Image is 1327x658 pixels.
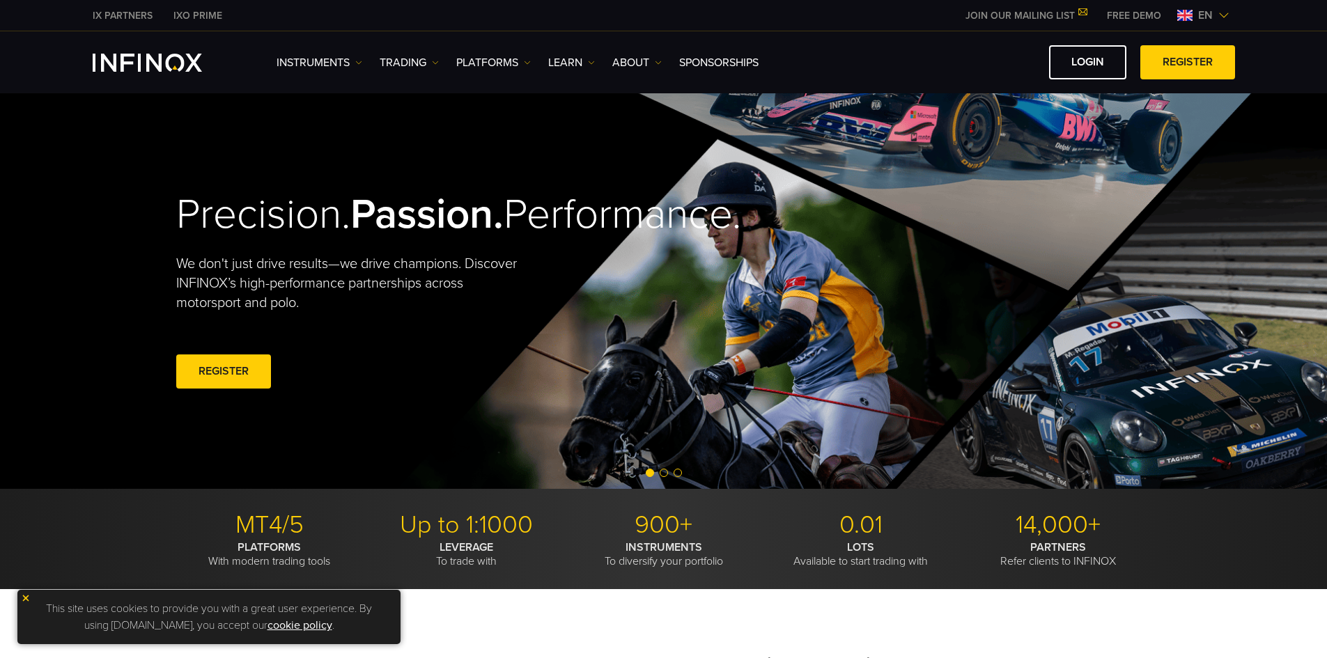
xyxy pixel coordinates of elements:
[660,469,668,477] span: Go to slide 2
[176,510,363,540] p: MT4/5
[548,54,595,71] a: Learn
[163,8,233,23] a: INFINOX
[24,597,394,637] p: This site uses cookies to provide you with a great user experience. By using [DOMAIN_NAME], you a...
[768,540,954,568] p: Available to start trading with
[176,540,363,568] p: With modern trading tools
[626,540,702,554] strong: INSTRUMENTS
[679,54,759,71] a: SPONSORSHIPS
[176,189,615,240] h2: Precision. Performance.
[21,593,31,603] img: yellow close icon
[1049,45,1126,79] a: LOGIN
[267,618,332,632] a: cookie policy
[1030,540,1086,554] strong: PARTNERS
[350,189,504,240] strong: Passion.
[646,469,654,477] span: Go to slide 1
[1193,7,1218,24] span: en
[176,254,527,313] p: We don't just drive results—we drive champions. Discover INFINOX’s high-performance partnerships ...
[965,510,1151,540] p: 14,000+
[571,510,757,540] p: 900+
[571,540,757,568] p: To diversify your portfolio
[440,540,493,554] strong: LEVERAGE
[965,540,1151,568] p: Refer clients to INFINOX
[238,540,301,554] strong: PLATFORMS
[768,510,954,540] p: 0.01
[176,354,271,389] a: REGISTER
[93,54,235,72] a: INFINOX Logo
[1096,8,1172,23] a: INFINOX MENU
[373,510,560,540] p: Up to 1:1000
[277,54,362,71] a: Instruments
[82,8,163,23] a: INFINOX
[612,54,662,71] a: ABOUT
[674,469,682,477] span: Go to slide 3
[373,540,560,568] p: To trade with
[380,54,439,71] a: TRADING
[847,540,874,554] strong: LOTS
[1140,45,1235,79] a: REGISTER
[456,54,531,71] a: PLATFORMS
[955,10,1096,22] a: JOIN OUR MAILING LIST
